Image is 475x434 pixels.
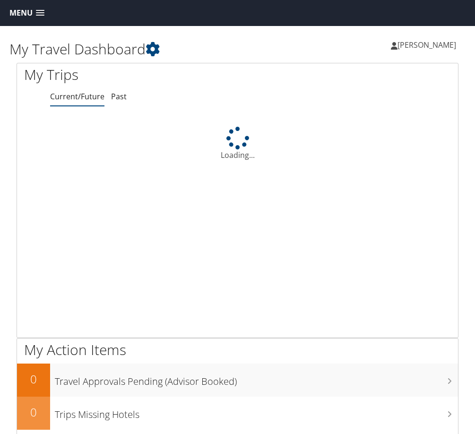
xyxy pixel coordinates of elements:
[397,40,456,50] span: [PERSON_NAME]
[9,9,33,17] span: Menu
[24,65,231,85] h1: My Trips
[17,340,458,360] h1: My Action Items
[55,403,458,421] h3: Trips Missing Hotels
[17,127,458,161] div: Loading...
[55,370,458,388] h3: Travel Approvals Pending (Advisor Booked)
[391,31,466,59] a: [PERSON_NAME]
[17,364,458,397] a: 0Travel Approvals Pending (Advisor Booked)
[50,91,104,102] a: Current/Future
[5,5,49,21] a: Menu
[17,397,458,430] a: 0Trips Missing Hotels
[9,39,238,59] h1: My Travel Dashboard
[17,371,50,387] h2: 0
[111,91,127,102] a: Past
[17,404,50,420] h2: 0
